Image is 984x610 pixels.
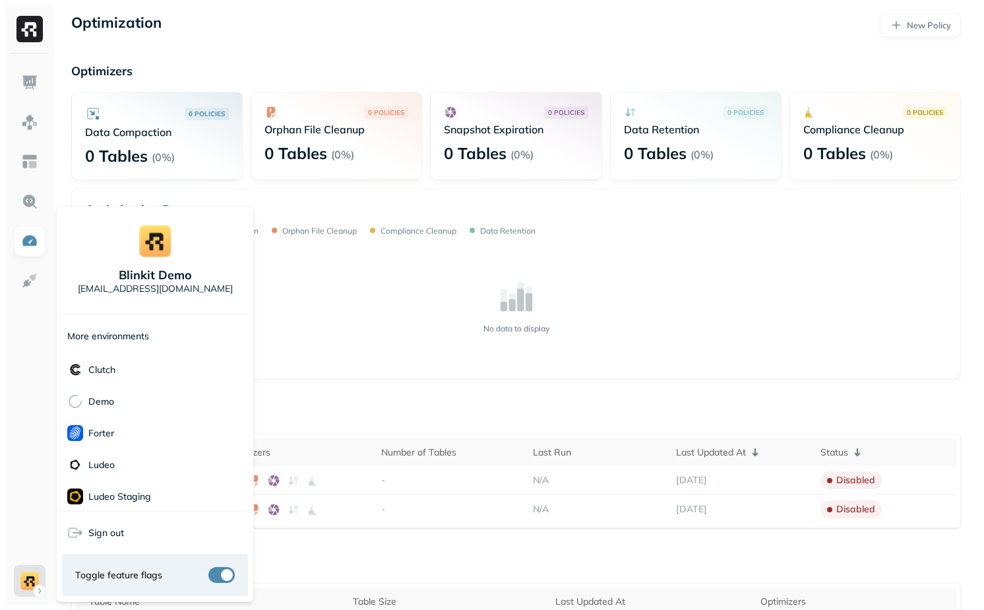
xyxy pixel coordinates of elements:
p: More environments [67,330,149,343]
p: demo [88,395,114,408]
p: Blinkit Demo [119,267,192,283]
img: Ludeo Staging [67,489,83,504]
p: Ludeo [88,459,115,471]
span: Toggle feature flags [75,569,162,582]
p: [EMAIL_ADDRESS][DOMAIN_NAME] [78,283,233,295]
img: Ludeo [67,457,83,473]
p: Clutch [88,364,115,376]
img: Clutch [67,362,83,378]
span: Sign out [88,527,124,539]
img: Blinkit Demo [139,225,171,257]
img: Forter [67,425,83,441]
p: Forter [88,427,114,440]
p: Ludeo Staging [88,491,151,503]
